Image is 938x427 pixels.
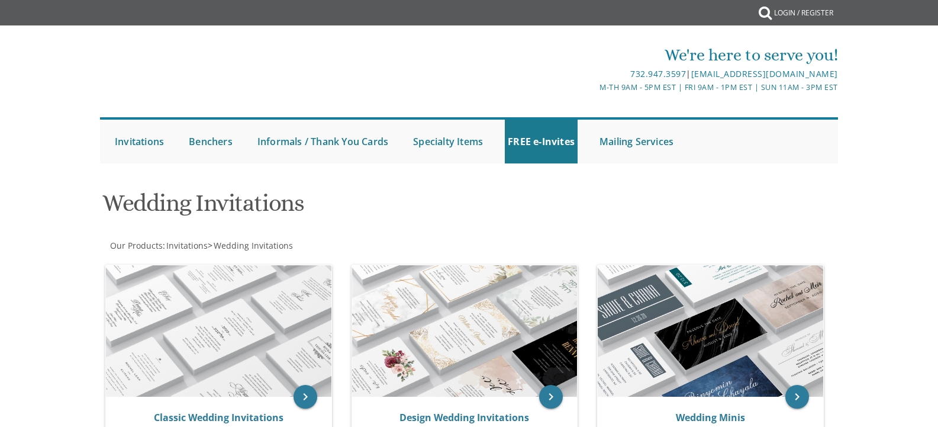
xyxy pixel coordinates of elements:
a: Classic Wedding Invitations [154,411,283,424]
a: Specialty Items [410,120,486,163]
a: Wedding Minis [676,411,745,424]
div: We're here to serve you! [347,43,838,67]
a: [EMAIL_ADDRESS][DOMAIN_NAME] [691,68,838,79]
a: keyboard_arrow_right [294,385,317,409]
a: keyboard_arrow_right [539,385,563,409]
span: Invitations [166,240,208,251]
div: : [100,240,469,252]
img: Wedding Minis [598,265,823,397]
img: Classic Wedding Invitations [106,265,331,397]
a: Invitations [165,240,208,251]
a: Our Products [109,240,163,251]
span: Wedding Invitations [214,240,293,251]
a: Mailing Services [597,120,676,163]
a: Informals / Thank You Cards [254,120,391,163]
img: Design Wedding Invitations [352,265,578,397]
a: Wedding Invitations [212,240,293,251]
a: Design Wedding Invitations [399,411,529,424]
span: > [208,240,293,251]
a: Benchers [186,120,236,163]
h1: Wedding Invitations [102,190,585,225]
a: FREE e-Invites [505,120,578,163]
a: 732.947.3597 [630,68,686,79]
a: Invitations [112,120,167,163]
a: keyboard_arrow_right [785,385,809,409]
div: | [347,67,838,81]
div: M-Th 9am - 5pm EST | Fri 9am - 1pm EST | Sun 11am - 3pm EST [347,81,838,94]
